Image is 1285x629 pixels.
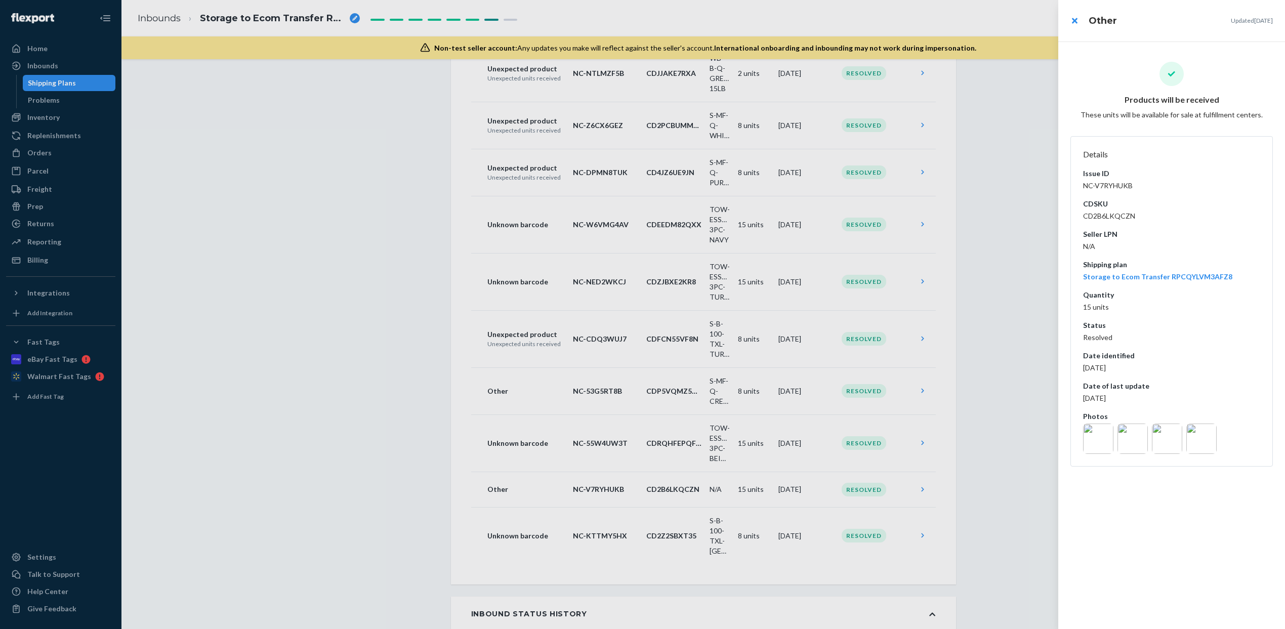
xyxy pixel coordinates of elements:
[1083,290,1260,300] dt: Quantity
[1083,181,1260,191] dd: NC-V7RYHUKB
[1152,424,1182,454] img: 2b840ced-704e-4db0-99d7-c060a6347c81.jpg
[1083,320,1260,330] dt: Status
[1083,169,1260,179] dt: Issue ID
[1125,94,1219,106] p: Products will be received
[1231,16,1273,25] p: Updated [DATE]
[24,7,45,16] span: Chat
[1186,424,1217,454] img: aebcd79d-df5f-4079-abf0-0808587985d7.jpg
[1083,229,1260,239] dt: Seller LPN
[1083,211,1260,221] dd: CD2B6LKQCZN
[1117,424,1148,454] img: 629da9ff-8e70-4b35-8d6d-bf4a34f1d8fb.jpg
[1083,272,1232,281] a: Storage to Ecom Transfer RPCQYLVM3AFZ8
[1089,14,1117,27] h3: Other
[1081,110,1263,120] p: These units will be available for sale at fulfillment centers.
[1083,302,1260,312] dd: 15 units
[1083,149,1108,159] span: Details
[1083,363,1260,373] dd: [DATE]
[1083,332,1260,343] dd: Resolved
[1083,260,1260,270] dt: Shipping plan
[1083,241,1260,251] dd: N/A
[1083,411,1260,422] dt: Photos
[1083,381,1260,391] dt: Date of last update
[1083,351,1260,361] dt: Date identified
[1064,11,1085,31] button: close
[1083,424,1113,454] img: 9fb02354-b63d-4e00-93b5-8ab1b866e039.jpg
[1083,393,1260,403] dd: [DATE]
[1083,199,1260,209] dt: CDSKU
